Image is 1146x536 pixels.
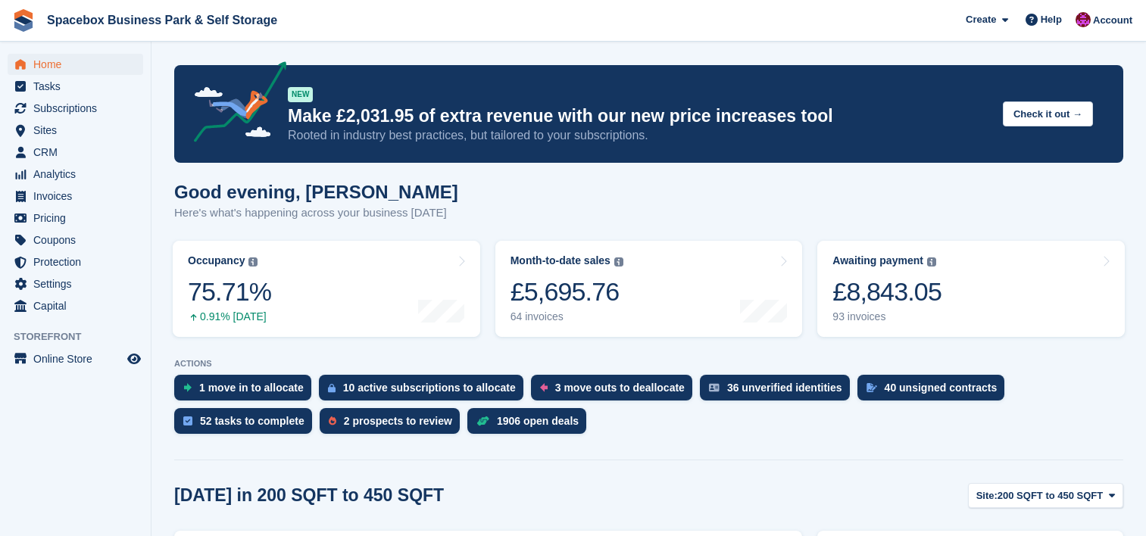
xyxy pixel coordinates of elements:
[33,273,124,294] span: Settings
[174,204,458,222] p: Here's what's happening across your business [DATE]
[976,488,998,503] span: Site:
[709,383,720,392] img: verify_identity-adf6edd0f0f0b5bbfe63781bf79b02c33cf7c696d77639b501bdc392416b5a36.svg
[727,382,842,394] div: 36 unverified identities
[14,329,151,344] span: Storefront
[8,251,143,273] a: menu
[927,257,936,266] img: icon-info-grey-7440780725fd019a000dd9b08b2336e03edf1995a4989e88bcd33f0948082b44.svg
[183,383,192,392] img: move_ins_to_allocate_icon-fdf77a2bb77ea45bf5b3d319d69a93e2d87916cf1d5bf7949dd705db3b84f3ca.svg
[288,127,991,144] p: Rooted in industry best practices, but tailored to your subscriptions.
[329,416,336,425] img: prospect-51fa495bee0391a8d652442698ab0144808aea92771e9ea1ae160a38d050c398.svg
[33,142,124,163] span: CRM
[188,254,245,267] div: Occupancy
[1041,12,1062,27] span: Help
[998,488,1103,503] span: 200 SQFT to 450 SQFT
[1076,12,1091,27] img: Shitika Balanath
[832,276,941,307] div: £8,843.05
[8,120,143,141] a: menu
[319,375,531,408] a: 10 active subscriptions to allocate
[328,383,336,393] img: active_subscription_to_allocate_icon-d502201f5373d7db506a760aba3b589e785aa758c864c3986d89f69b8ff3...
[33,76,124,97] span: Tasks
[344,415,452,427] div: 2 prospects to review
[343,382,516,394] div: 10 active subscriptions to allocate
[288,105,991,127] p: Make £2,031.95 of extra revenue with our new price increases tool
[174,182,458,202] h1: Good evening, [PERSON_NAME]
[188,310,271,323] div: 0.91% [DATE]
[173,241,480,337] a: Occupancy 75.71% 0.91% [DATE]
[125,350,143,368] a: Preview store
[33,120,124,141] span: Sites
[467,408,594,441] a: 1906 open deals
[1093,13,1132,28] span: Account
[531,375,700,408] a: 3 move outs to deallocate
[174,485,444,506] h2: [DATE] in 200 SQFT to 450 SQFT
[183,416,192,425] img: task-75834270c22a3079a89374b754ae025e5fb1db73e45f91037f5363f120a921f8.svg
[511,310,623,323] div: 64 invoices
[497,415,579,427] div: 1906 open deals
[8,229,143,251] a: menu
[199,382,304,394] div: 1 move in to allocate
[41,8,283,33] a: Spacebox Business Park & Self Storage
[33,229,124,251] span: Coupons
[495,241,803,337] a: Month-to-date sales £5,695.76 64 invoices
[8,207,143,229] a: menu
[33,207,124,229] span: Pricing
[33,185,124,207] span: Invoices
[174,359,1123,369] p: ACTIONS
[320,408,467,441] a: 2 prospects to review
[476,416,489,426] img: deal-1b604bf984904fb50ccaf53a9ad4b4a5d6e5aea283cecdc64d6e3604feb123c2.svg
[555,382,685,394] div: 3 move outs to deallocate
[8,348,143,369] a: menu
[8,164,143,185] a: menu
[174,375,319,408] a: 1 move in to allocate
[8,295,143,316] a: menu
[33,98,124,119] span: Subscriptions
[12,9,35,32] img: stora-icon-8386f47178a22dfd0bd8f6a31ec36ba5ce8667c1dd55bd0f319d3a0aa187defe.svg
[511,276,623,307] div: £5,695.76
[885,382,998,394] div: 40 unsigned contracts
[966,12,996,27] span: Create
[33,164,124,185] span: Analytics
[248,257,258,266] img: icon-info-grey-7440780725fd019a000dd9b08b2336e03edf1995a4989e88bcd33f0948082b44.svg
[832,310,941,323] div: 93 invoices
[540,383,548,392] img: move_outs_to_deallocate_icon-f764333ba52eb49d3ac5e1228854f67142a1ed5810a6f6cc68b1a99e826820c5.svg
[288,87,313,102] div: NEW
[8,185,143,207] a: menu
[832,254,923,267] div: Awaiting payment
[968,483,1123,508] button: Site: 200 SQFT to 450 SQFT
[8,76,143,97] a: menu
[8,54,143,75] a: menu
[511,254,610,267] div: Month-to-date sales
[181,61,287,148] img: price-adjustments-announcement-icon-8257ccfd72463d97f412b2fc003d46551f7dbcb40ab6d574587a9cd5c0d94...
[188,276,271,307] div: 75.71%
[174,408,320,441] a: 52 tasks to complete
[867,383,877,392] img: contract_signature_icon-13c848040528278c33f63329250d36e43548de30e8caae1d1a13099fd9432cc5.svg
[857,375,1013,408] a: 40 unsigned contracts
[8,98,143,119] a: menu
[8,142,143,163] a: menu
[8,273,143,294] a: menu
[1003,101,1093,126] button: Check it out →
[33,348,124,369] span: Online Store
[33,54,124,75] span: Home
[700,375,857,408] a: 36 unverified identities
[33,295,124,316] span: Capital
[614,257,623,266] img: icon-info-grey-7440780725fd019a000dd9b08b2336e03edf1995a4989e88bcd33f0948082b44.svg
[33,251,124,273] span: Protection
[817,241,1125,337] a: Awaiting payment £8,843.05 93 invoices
[200,415,304,427] div: 52 tasks to complete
